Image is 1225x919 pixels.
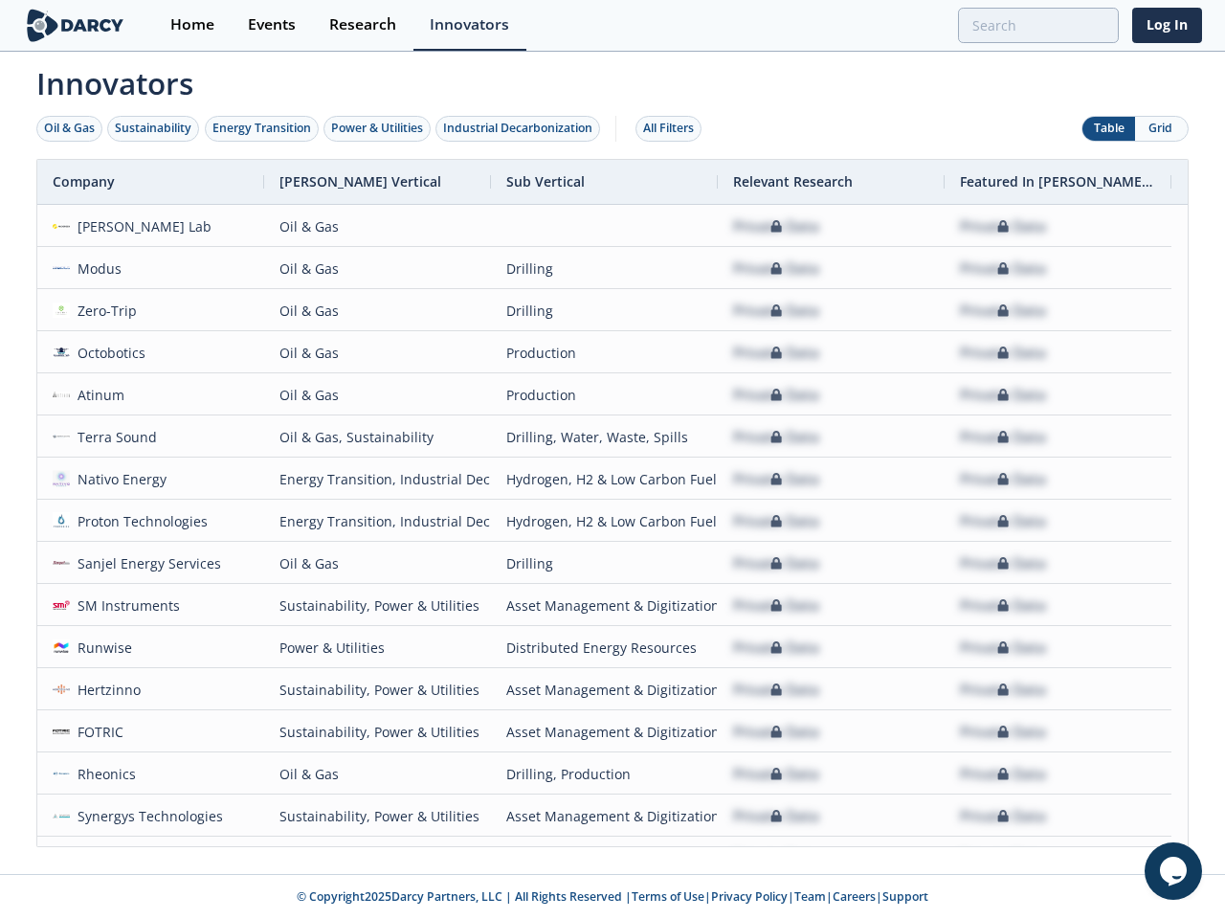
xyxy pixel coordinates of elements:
[107,116,199,142] button: Sustainability
[506,585,702,626] div: Asset Management & Digitization, Methane Emissions
[960,172,1156,191] span: Featured In [PERSON_NAME] Live
[279,374,476,415] div: Oil & Gas
[205,116,319,142] button: Energy Transition
[960,416,1046,458] div: Private Data
[53,765,70,782] img: 6be74745-e7f4-4809-9227-94d27c50fd57
[960,796,1046,837] div: Private Data
[53,807,70,824] img: 0133bb7e-1967-4e01-889f-d186a3c734a4
[279,669,476,710] div: Sustainability, Power & Utilities
[960,627,1046,668] div: Private Data
[960,501,1046,542] div: Private Data
[635,116,702,142] button: All Filters
[279,711,476,752] div: Sustainability, Power & Utilities
[70,416,158,458] div: Terra Sound
[733,248,819,289] div: Private Data
[53,217,70,235] img: f3daa296-edca-4246-95c9-a684112ce6f8
[53,428,70,445] img: 6c1fd47e-a9de-4d25-b0ff-b9dbcf72eb3c
[53,344,70,361] img: 1947e124-eb77-42f3-86b6-0e38c15c803b
[435,116,600,142] button: Industrial Decarbonization
[443,120,592,137] div: Industrial Decarbonization
[506,838,702,879] div: Distributed Energy Resources, Transportation Electrification
[115,120,191,137] div: Sustainability
[53,554,70,572] img: sanjel.com.png
[506,501,702,542] div: Hydrogen, H2 & Low Carbon Fuels
[23,9,127,42] img: logo-wide.svg
[506,416,702,458] div: Drilling, Water, Waste, Spills
[70,838,179,879] div: Fermata Energy
[53,302,70,319] img: 2e65efa3-6c94-415d-91a3-04c42e6548c1
[506,543,702,584] div: Drilling
[506,627,702,668] div: Distributed Energy Resources
[70,543,222,584] div: Sanjel Energy Services
[53,259,70,277] img: a5afd840-feb6-4328-8c69-739a799e54d1
[960,753,1046,795] div: Private Data
[506,753,702,795] div: Drilling, Production
[960,248,1046,289] div: Private Data
[323,116,431,142] button: Power & Utilities
[1135,117,1188,141] button: Grid
[70,796,224,837] div: Synergys Technologies
[279,290,476,331] div: Oil & Gas
[960,206,1046,247] div: Private Data
[279,627,476,668] div: Power & Utilities
[733,543,819,584] div: Private Data
[733,501,819,542] div: Private Data
[53,639,70,656] img: 28659a50-3ed8-4eb4-84e4-ecf8848b7f3a
[833,888,876,905] a: Careers
[279,543,476,584] div: Oil & Gas
[279,172,441,191] span: [PERSON_NAME] Vertical
[27,888,1198,906] p: © Copyright 2025 Darcy Partners, LLC | All Rights Reserved | | | | |
[1132,8,1202,43] a: Log In
[70,374,125,415] div: Atinum
[1145,842,1206,900] iframe: chat widget
[279,838,476,879] div: Power & Utilities
[733,838,819,879] div: Private Data
[960,374,1046,415] div: Private Data
[960,585,1046,626] div: Private Data
[733,669,819,710] div: Private Data
[279,753,476,795] div: Oil & Gas
[960,290,1046,331] div: Private Data
[506,374,702,415] div: Production
[711,888,788,905] a: Privacy Policy
[733,416,819,458] div: Private Data
[430,17,509,33] div: Innovators
[733,753,819,795] div: Private Data
[960,711,1046,752] div: Private Data
[44,120,95,137] div: Oil & Gas
[331,120,423,137] div: Power & Utilities
[733,332,819,373] div: Private Data
[279,248,476,289] div: Oil & Gas
[958,8,1119,43] input: Advanced Search
[506,711,702,752] div: Asset Management & Digitization, Methane Emissions
[279,796,476,837] div: Sustainability, Power & Utilities
[733,627,819,668] div: Private Data
[733,459,819,500] div: Private Data
[53,172,115,191] span: Company
[53,386,70,403] img: 45a0cbea-d989-4350-beef-8637b4f6d6e9
[733,374,819,415] div: Private Data
[279,332,476,373] div: Oil & Gas
[279,585,476,626] div: Sustainability, Power & Utilities
[53,681,70,698] img: 16488c1b-28fc-433c-aadc-2d4d45d7d3bc
[506,248,702,289] div: Drilling
[643,120,694,137] div: All Filters
[53,723,70,740] img: e41a9aca-1af1-479c-9b99-414026293702
[70,459,167,500] div: Nativo Energy
[70,753,137,795] div: Rheonics
[36,116,102,142] button: Oil & Gas
[279,459,476,500] div: Energy Transition, Industrial Decarbonization
[733,290,819,331] div: Private Data
[212,120,311,137] div: Energy Transition
[960,543,1046,584] div: Private Data
[70,585,181,626] div: SM Instruments
[70,332,146,373] div: Octobotics
[882,888,928,905] a: Support
[53,470,70,487] img: ebe80549-b4d3-4f4f-86d6-e0c3c9b32110
[279,206,476,247] div: Oil & Gas
[329,17,396,33] div: Research
[170,17,214,33] div: Home
[506,172,585,191] span: Sub Vertical
[794,888,826,905] a: Team
[70,290,138,331] div: Zero-Trip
